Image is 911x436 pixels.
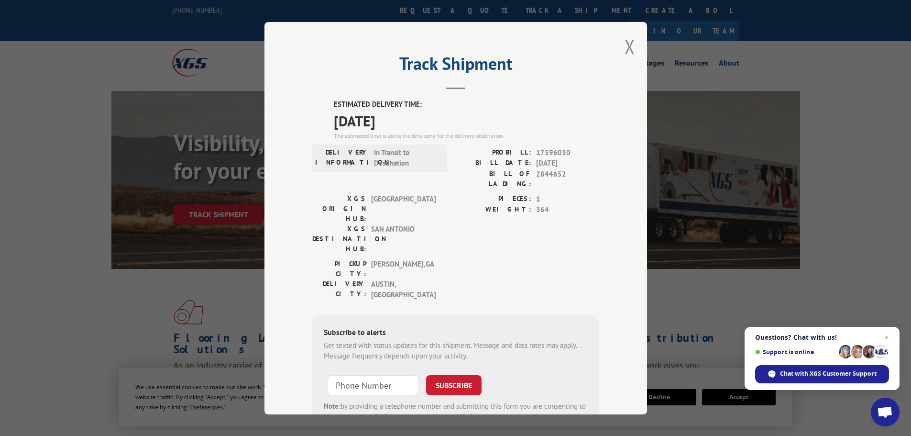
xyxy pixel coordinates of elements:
span: 17596030 [536,147,599,158]
label: BILL OF LADING: [456,168,531,189]
div: by providing a telephone number and submitting this form you are consenting to be contacted by SM... [324,401,588,433]
button: SUBSCRIBE [426,375,482,395]
label: XGS DESTINATION HUB: [312,224,366,254]
span: [DATE] [334,110,599,131]
a: Open chat [871,398,900,426]
label: WEIGHT: [456,204,531,215]
span: [GEOGRAPHIC_DATA] [371,193,436,224]
span: AUSTIN , [GEOGRAPHIC_DATA] [371,279,436,300]
span: Support is online [755,348,835,356]
div: Get texted with status updates for this shipment. Message and data rates may apply. Message frequ... [324,340,588,361]
button: Close modal [625,34,635,59]
span: SAN ANTONIO [371,224,436,254]
label: PICKUP CITY: [312,258,366,279]
span: 2844652 [536,168,599,189]
span: Questions? Chat with us! [755,334,889,341]
label: PIECES: [456,193,531,204]
span: In Transit to Destination [374,147,439,168]
label: DELIVERY CITY: [312,279,366,300]
input: Phone Number [328,375,418,395]
h2: Track Shipment [312,57,599,75]
span: [PERSON_NAME] , GA [371,258,436,279]
span: 364 [536,204,599,215]
label: ESTIMATED DELIVERY TIME: [334,99,599,110]
span: 1 [536,193,599,204]
label: DELIVERY INFORMATION: [315,147,369,168]
div: Subscribe to alerts [324,326,588,340]
label: XGS ORIGIN HUB: [312,193,366,224]
label: BILL DATE: [456,158,531,169]
span: Chat with XGS Customer Support [780,369,877,378]
label: PROBILL: [456,147,531,158]
div: The estimated time is using the time zone for the delivery destination. [334,131,599,140]
span: [DATE] [536,158,599,169]
strong: Note: [324,401,340,410]
span: Chat with XGS Customer Support [755,365,889,383]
